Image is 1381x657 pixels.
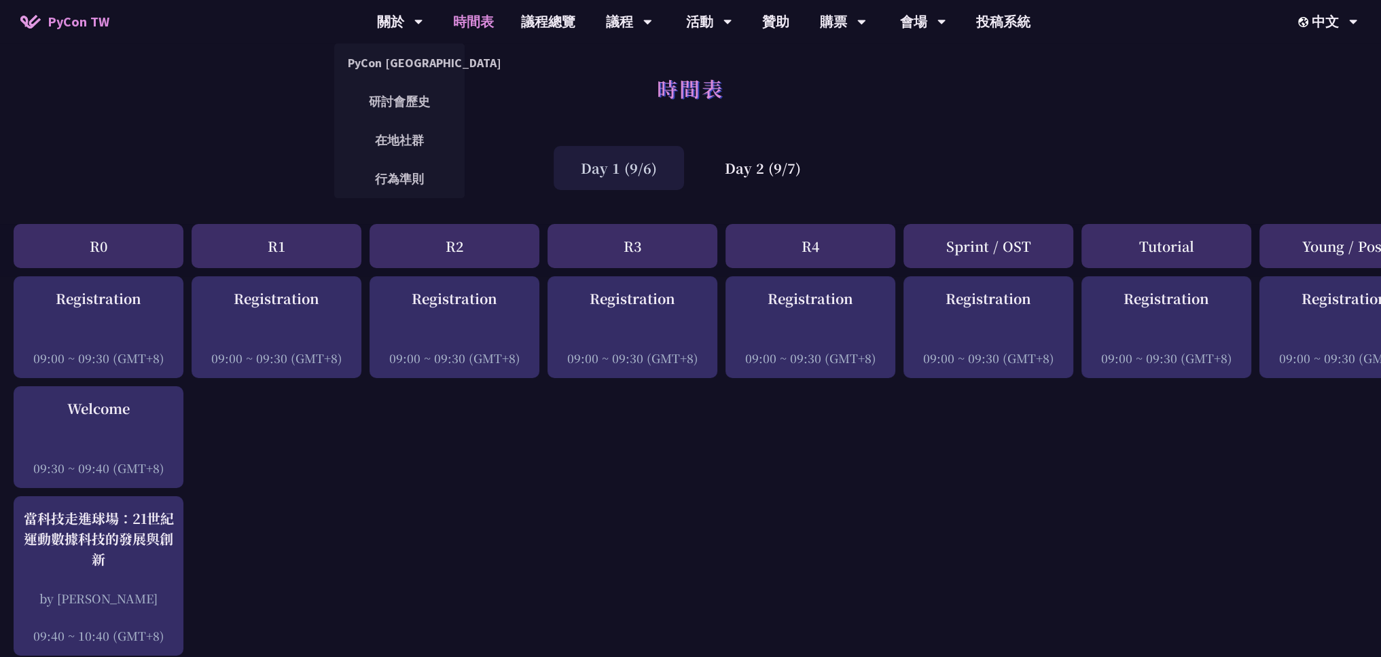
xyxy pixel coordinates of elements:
div: by [PERSON_NAME] [20,590,177,607]
div: 09:30 ~ 09:40 (GMT+8) [20,459,177,476]
a: 研討會歷史 [334,86,465,117]
div: R1 [192,224,361,268]
div: 09:00 ~ 09:30 (GMT+8) [376,350,533,367]
img: Home icon of PyCon TW 2025 [20,15,41,29]
div: Day 1 (9/6) [554,146,684,190]
a: 行為準則 [334,163,465,195]
div: Day 2 (9/7) [698,146,828,190]
span: PyCon TW [48,12,109,32]
div: Welcome [20,398,177,419]
div: Tutorial [1081,224,1251,268]
div: 09:00 ~ 09:30 (GMT+8) [910,350,1066,367]
div: R4 [725,224,895,268]
a: PyCon TW [7,5,123,39]
div: R3 [548,224,717,268]
div: 09:00 ~ 09:30 (GMT+8) [554,350,711,367]
div: Registration [910,288,1066,309]
div: 09:00 ~ 09:30 (GMT+8) [198,350,355,367]
div: Registration [376,288,533,309]
div: 09:00 ~ 09:30 (GMT+8) [1088,350,1244,367]
a: 當科技走進球場：21世紀運動數據科技的發展與創新 by [PERSON_NAME] 09:40 ~ 10:40 (GMT+8) [20,508,177,644]
a: 在地社群 [334,124,465,156]
div: Registration [1088,288,1244,309]
div: 09:00 ~ 09:30 (GMT+8) [732,350,889,367]
h1: 時間表 [657,68,724,109]
div: Registration [732,288,889,309]
div: Registration [554,288,711,309]
a: PyCon [GEOGRAPHIC_DATA] [334,47,465,79]
div: 當科技走進球場：21世紀運動數據科技的發展與創新 [20,508,177,569]
div: Registration [20,288,177,309]
div: 09:40 ~ 10:40 (GMT+8) [20,627,177,644]
div: Registration [198,288,355,309]
div: R0 [14,224,183,268]
div: R2 [370,224,539,268]
img: Locale Icon [1298,17,1312,27]
div: Sprint / OST [903,224,1073,268]
div: 09:00 ~ 09:30 (GMT+8) [20,350,177,367]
